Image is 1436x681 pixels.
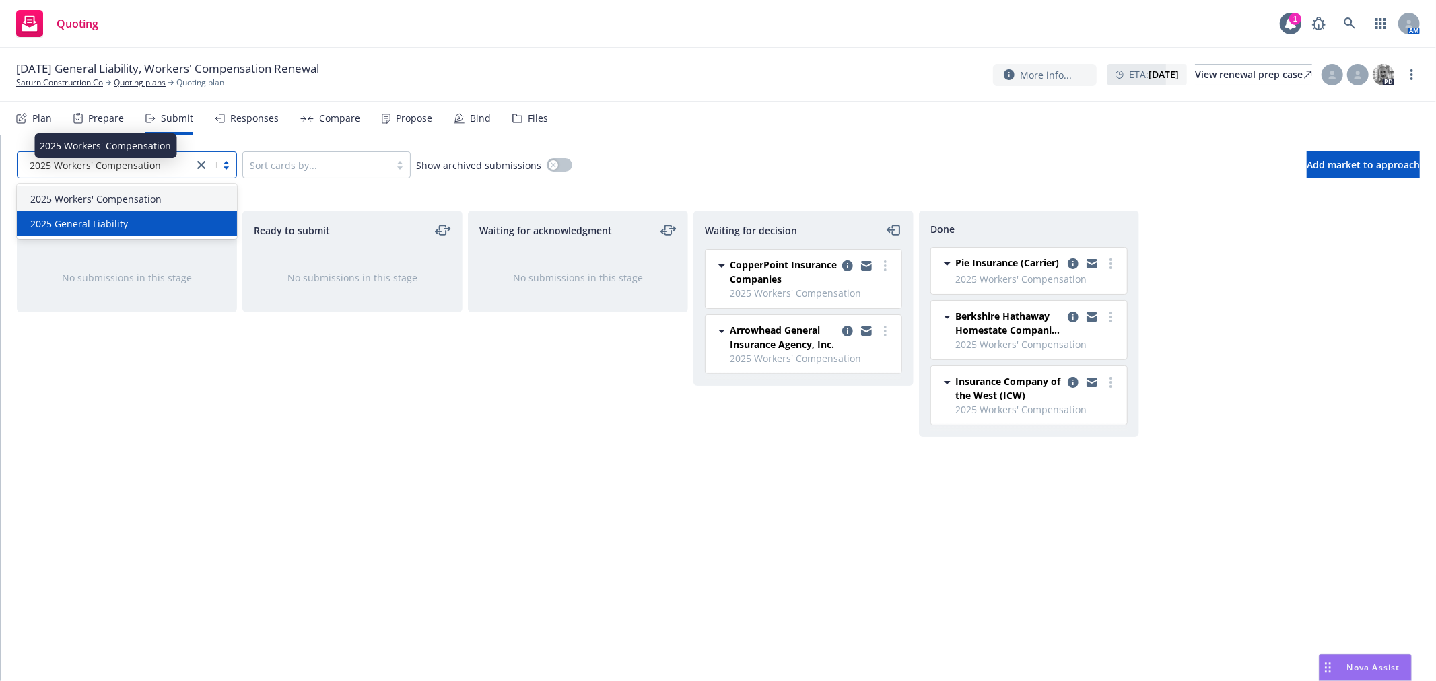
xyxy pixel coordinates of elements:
[470,113,491,124] div: Bind
[1065,374,1081,390] a: copy logging email
[193,157,209,173] a: close
[435,222,451,238] a: moveLeftRight
[858,323,875,339] a: copy logging email
[1347,661,1400,673] span: Nova Assist
[479,223,612,238] span: Waiting for acknowledgment
[730,351,893,365] span: 2025 Workers' Compensation
[1084,256,1100,272] a: copy logging email
[1149,68,1179,81] strong: [DATE]
[161,113,193,124] div: Submit
[16,61,319,77] span: [DATE] General Liability, Workers' Compensation Renewal
[30,217,128,231] span: 2025 General Liability
[730,323,837,351] span: Arrowhead General Insurance Agency, Inc.
[877,258,893,274] a: more
[1084,309,1100,325] a: copy logging email
[1103,256,1119,272] a: more
[1305,10,1332,37] a: Report a Bug
[1129,67,1179,81] span: ETA :
[265,271,440,285] div: No submissions in this stage
[1065,256,1081,272] a: copy logging email
[955,309,1062,337] span: Berkshire Hathaway Homestate Companies (BHHC)
[16,77,103,89] a: Saturn Construction Co
[730,258,837,286] span: CopperPoint Insurance Companies
[1020,68,1072,82] span: More info...
[955,374,1062,402] span: Insurance Company of the West (ICW)
[886,222,902,238] a: moveLeft
[1320,655,1336,680] div: Drag to move
[88,113,124,124] div: Prepare
[1319,654,1412,681] button: Nova Assist
[877,323,893,339] a: more
[1367,10,1394,37] a: Switch app
[930,222,955,236] span: Done
[24,158,186,172] span: 2025 Workers' Compensation
[528,113,548,124] div: Files
[660,222,677,238] a: moveLeftRight
[230,113,279,124] div: Responses
[840,258,856,274] a: copy logging email
[30,192,162,206] span: 2025 Workers' Compensation
[840,323,856,339] a: copy logging email
[1065,309,1081,325] a: copy logging email
[30,158,161,172] span: 2025 Workers' Compensation
[993,64,1097,86] button: More info...
[1404,67,1420,83] a: more
[1307,158,1420,171] span: Add market to approach
[11,5,104,42] a: Quoting
[254,223,330,238] span: Ready to submit
[1103,309,1119,325] a: more
[1289,13,1301,25] div: 1
[176,77,224,89] span: Quoting plan
[955,256,1059,270] span: Pie Insurance (Carrier)
[955,402,1119,417] span: 2025 Workers' Compensation
[396,113,432,124] div: Propose
[955,272,1119,286] span: 2025 Workers' Compensation
[32,113,52,124] div: Plan
[39,271,215,285] div: No submissions in this stage
[1195,65,1312,85] div: View renewal prep case
[955,337,1119,351] span: 2025 Workers' Compensation
[1195,64,1312,85] a: View renewal prep case
[319,113,360,124] div: Compare
[705,223,797,238] span: Waiting for decision
[1084,374,1100,390] a: copy logging email
[57,18,98,29] span: Quoting
[730,286,893,300] span: 2025 Workers' Compensation
[1373,64,1394,85] img: photo
[858,258,875,274] a: copy logging email
[1307,151,1420,178] button: Add market to approach
[114,77,166,89] a: Quoting plans
[490,271,666,285] div: No submissions in this stage
[416,158,541,172] span: Show archived submissions
[1336,10,1363,37] a: Search
[1103,374,1119,390] a: more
